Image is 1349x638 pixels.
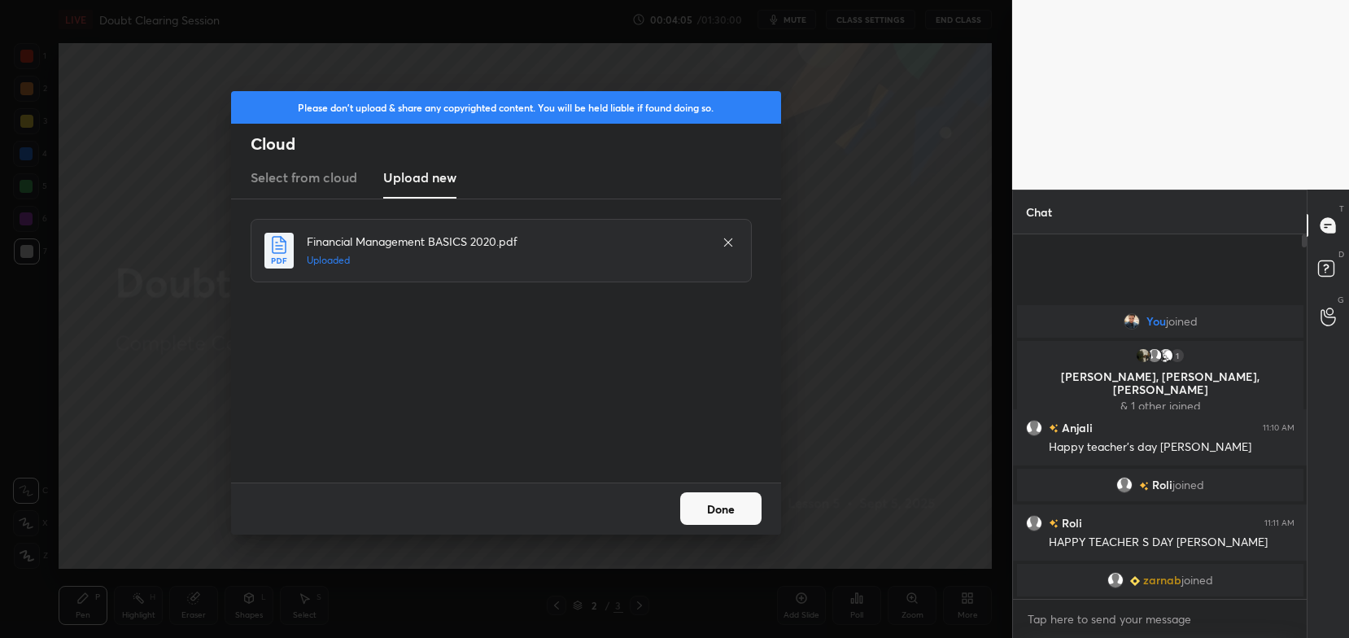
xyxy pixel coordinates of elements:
p: [PERSON_NAME], [PERSON_NAME], [PERSON_NAME] [1027,370,1294,396]
h6: Anjali [1059,419,1093,436]
span: zarnab [1143,574,1181,587]
img: 55473ce4c9694ef3bb855ddd9006c2b4.jpeg [1123,313,1139,330]
h5: Uploaded [307,253,705,268]
div: grid [1013,302,1308,600]
p: D [1338,248,1344,260]
img: default.png [1146,347,1163,364]
img: Learner_Badge_beginner_1_8b307cf2a0.svg [1130,576,1140,586]
div: 1 [1169,347,1185,364]
img: default.png [1107,572,1124,588]
span: Roli [1152,478,1172,492]
p: Chat [1013,190,1065,234]
button: Done [680,492,762,525]
p: T [1339,203,1344,215]
div: Happy teacher's day [PERSON_NAME] [1049,439,1294,456]
div: 11:10 AM [1263,423,1294,433]
img: cc9718293dff48f4bb16e10ae391683c.jpg [1135,347,1151,364]
img: default.png [1116,477,1133,493]
div: Please don't upload & share any copyrighted content. You will be held liable if found doing so. [231,91,781,124]
img: no-rating-badge.077c3623.svg [1139,482,1149,491]
img: default.png [1026,420,1042,436]
span: You [1146,315,1165,328]
img: no-rating-badge.077c3623.svg [1049,424,1059,433]
img: default.png [1026,515,1042,531]
h6: Roli [1059,514,1082,531]
h3: Upload new [383,168,456,187]
div: 11:11 AM [1264,518,1294,528]
span: joined [1165,315,1197,328]
img: no-rating-badge.077c3623.svg [1049,519,1059,528]
h4: Financial Management BASICS 2020.pdf [307,233,705,250]
span: joined [1172,478,1204,492]
h2: Cloud [251,133,781,155]
span: joined [1181,574,1213,587]
p: G [1338,294,1344,306]
img: 08be4070f7d6468182bc22f5bcc2449c.jpg [1158,347,1174,364]
p: & 1 other joined [1027,400,1294,413]
div: HAPPY TEACHER S DAY [PERSON_NAME] [1049,535,1294,551]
